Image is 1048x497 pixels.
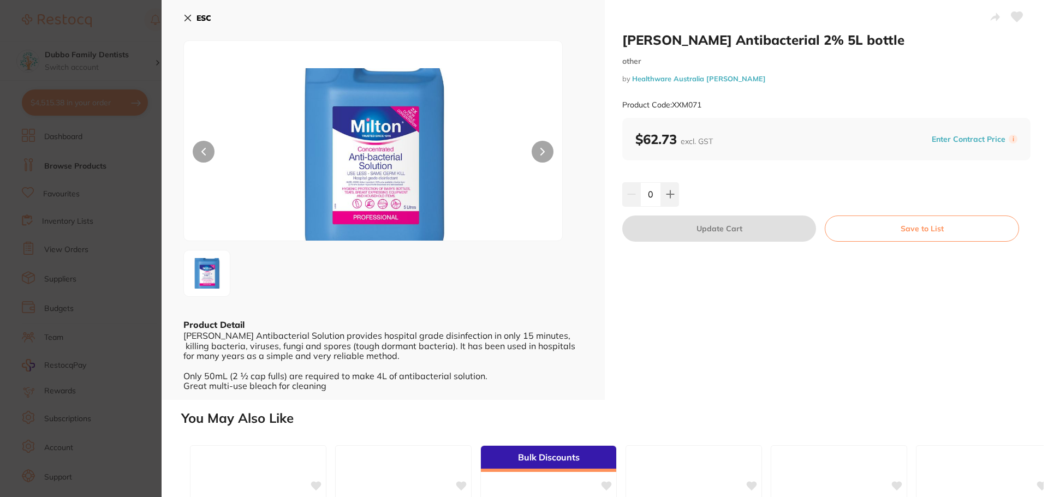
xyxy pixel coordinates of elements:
[1009,135,1017,143] label: i
[622,215,816,242] button: Update Cart
[196,13,211,23] b: ESC
[183,9,211,27] button: ESC
[181,411,1044,426] h2: You May Also Like
[622,75,1031,83] small: by
[928,134,1009,145] button: Enter Contract Price
[183,331,583,391] div: [PERSON_NAME] Antibacterial Solution provides hospital grade disinfection in only 15 minutes, kil...
[622,100,701,110] small: Product Code: XXM071
[632,74,766,83] a: Healthware Australia [PERSON_NAME]
[260,68,487,241] img: cGc
[187,254,227,293] img: cGc
[825,215,1019,242] button: Save to List
[681,136,713,146] span: excl. GST
[183,319,245,330] b: Product Detail
[622,32,1031,48] h2: [PERSON_NAME] Antibacterial 2% 5L bottle
[622,57,1031,66] small: other
[481,446,616,472] div: Bulk Discounts
[635,131,713,147] b: $62.73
